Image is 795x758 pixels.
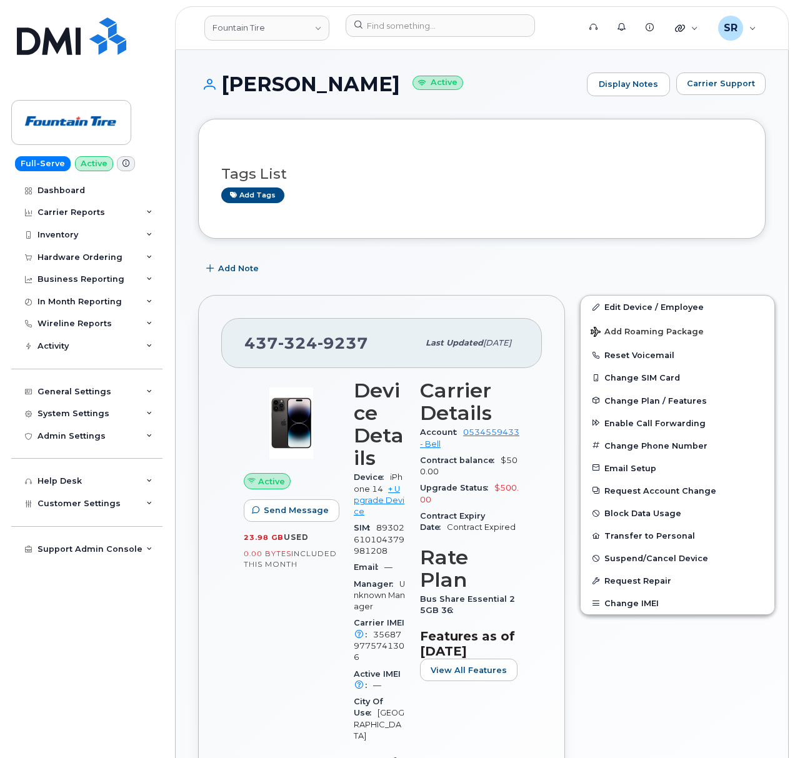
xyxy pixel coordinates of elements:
button: Add Roaming Package [581,318,774,344]
button: Block Data Usage [581,502,774,524]
span: City Of Use [354,697,383,717]
span: SIM [354,523,376,532]
span: Carrier IMEI [354,618,404,639]
button: View All Features [420,659,517,681]
button: Change Plan / Features [581,389,774,412]
h3: Rate Plan [420,546,519,591]
button: Request Account Change [581,479,774,502]
a: Edit Device / Employee [581,296,774,318]
span: Enable Call Forwarding [604,418,706,427]
span: Unknown Manager [354,579,405,612]
button: Add Note [198,257,269,280]
a: Add tags [221,187,284,203]
span: Upgrade Status [420,483,494,492]
span: 0.00 Bytes [244,549,291,558]
span: Contract balance [420,456,501,465]
span: 89302610104379981208 [354,523,404,556]
button: Change IMEI [581,592,774,614]
h3: Device Details [354,379,405,469]
span: Account [420,427,463,437]
span: Add Note [218,262,259,274]
span: Contract Expired [447,522,516,532]
span: $500.00 [420,483,519,504]
a: + Upgrade Device [354,484,404,517]
span: 9237 [317,334,368,352]
small: Active [412,76,463,90]
span: Active IMEI [354,669,401,690]
a: 0534559433 - Bell [420,427,519,448]
span: Send Message [264,504,329,516]
span: Suspend/Cancel Device [604,554,708,563]
h3: Tags List [221,166,742,182]
button: Suspend/Cancel Device [581,547,774,569]
button: Reset Voicemail [581,344,774,366]
button: Request Repair [581,569,774,592]
img: image20231002-3703462-njx0qo.jpeg [254,386,329,461]
span: Last updated [426,338,483,347]
a: Display Notes [587,72,670,96]
iframe: Messenger Launcher [741,704,786,749]
h1: [PERSON_NAME] [198,73,581,95]
button: Change SIM Card [581,366,774,389]
h3: Carrier Details [420,379,519,424]
span: Change Plan / Features [604,396,707,405]
span: Add Roaming Package [591,327,704,339]
span: View All Features [431,664,507,676]
span: 324 [278,334,317,352]
button: Change Phone Number [581,434,774,457]
span: used [284,532,309,542]
span: Active [258,476,285,487]
h3: Features as of [DATE] [420,629,519,659]
span: Email [354,562,384,572]
span: — [373,681,381,690]
span: Contract Expiry Date [420,511,485,532]
button: Carrier Support [676,72,766,95]
span: Manager [354,579,399,589]
span: Device [354,472,390,482]
button: Email Setup [581,457,774,479]
button: Send Message [244,499,339,522]
span: Carrier Support [687,77,755,89]
span: 23.98 GB [244,533,284,542]
button: Enable Call Forwarding [581,412,774,434]
span: — [384,562,392,572]
span: [GEOGRAPHIC_DATA] [354,708,404,741]
span: 437 [244,334,368,352]
span: 356879775741306 [354,630,404,662]
span: Email Setup [604,463,656,472]
span: iPhone 14 [354,472,402,493]
button: Transfer to Personal [581,524,774,547]
span: [DATE] [483,338,511,347]
span: Bus Share Essential 25GB 36 [420,594,515,615]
